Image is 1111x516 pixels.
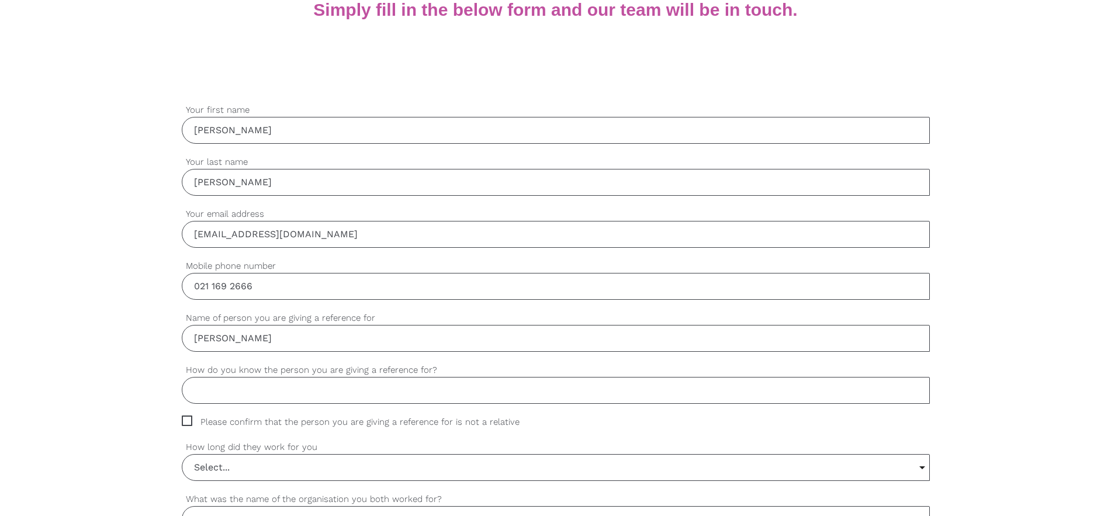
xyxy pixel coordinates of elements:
[182,207,930,221] label: Your email address
[182,415,542,429] span: Please confirm that the person you are giving a reference for is not a relative
[182,363,930,377] label: How do you know the person you are giving a reference for?
[182,493,930,506] label: What was the name of the organisation you both worked for?
[182,441,930,454] label: How long did they work for you
[182,103,930,117] label: Your first name
[182,259,930,273] label: Mobile phone number
[182,311,930,325] label: Name of person you are giving a reference for
[182,155,930,169] label: Your last name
